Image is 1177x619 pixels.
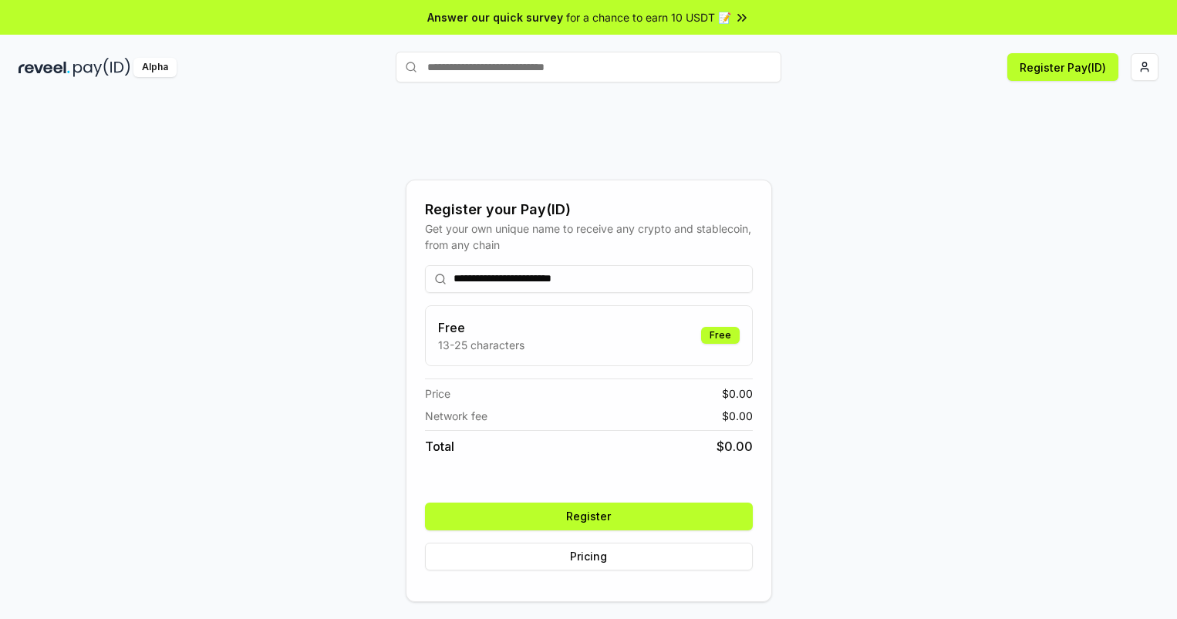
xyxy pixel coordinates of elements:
[438,337,524,353] p: 13-25 characters
[1007,53,1118,81] button: Register Pay(ID)
[425,199,753,220] div: Register your Pay(ID)
[425,503,753,530] button: Register
[425,408,487,424] span: Network fee
[425,220,753,253] div: Get your own unique name to receive any crypto and stablecoin, from any chain
[425,543,753,570] button: Pricing
[19,58,70,77] img: reveel_dark
[427,9,563,25] span: Answer our quick survey
[701,327,740,344] div: Free
[133,58,177,77] div: Alpha
[722,408,753,424] span: $ 0.00
[425,385,450,402] span: Price
[438,318,524,337] h3: Free
[73,58,130,77] img: pay_id
[717,437,753,456] span: $ 0.00
[722,385,753,402] span: $ 0.00
[425,437,454,456] span: Total
[566,9,731,25] span: for a chance to earn 10 USDT 📝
